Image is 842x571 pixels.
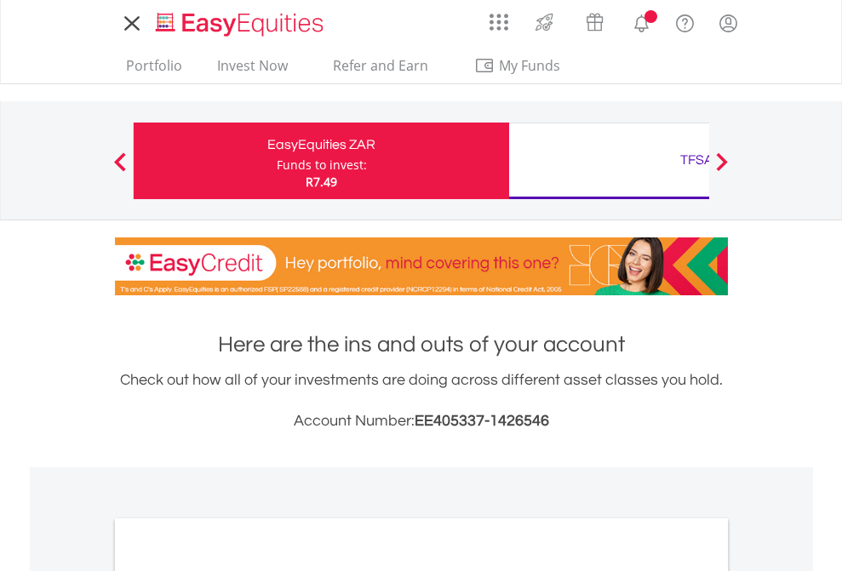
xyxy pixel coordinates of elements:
a: Invest Now [210,57,295,83]
img: grid-menu-icon.svg [490,13,508,31]
span: R7.49 [306,174,337,190]
a: Vouchers [570,4,620,36]
a: My Profile [707,4,750,42]
button: Next [705,161,739,178]
div: EasyEquities ZAR [144,133,499,157]
span: Refer and Earn [333,56,428,75]
img: EasyEquities_Logo.png [152,10,330,38]
button: Previous [103,161,137,178]
div: Check out how all of your investments are doing across different asset classes you hold. [115,368,728,433]
img: vouchers-v2.svg [581,9,609,36]
img: EasyCredit Promotion Banner [115,237,728,295]
a: Portfolio [119,57,189,83]
div: Funds to invest: [277,157,367,174]
h3: Account Number: [115,409,728,433]
h1: Here are the ins and outs of your account [115,329,728,360]
a: Home page [149,4,330,38]
span: EE405337-1426546 [415,413,549,429]
img: thrive-v2.svg [530,9,558,36]
span: My Funds [474,54,586,77]
a: Refer and Earn [316,57,446,83]
a: Notifications [620,4,663,38]
a: AppsGrid [478,4,519,31]
a: FAQ's and Support [663,4,707,38]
